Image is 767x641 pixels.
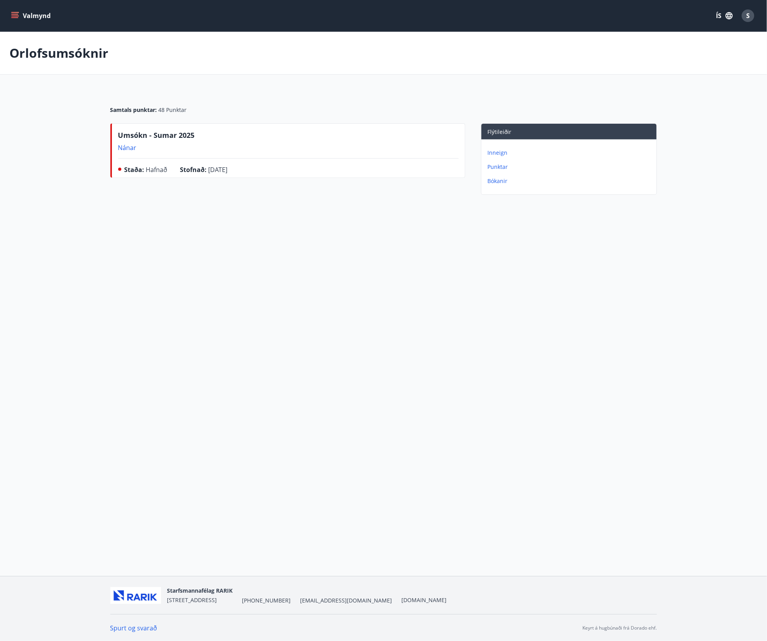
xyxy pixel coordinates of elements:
[146,165,168,174] span: Hafnað
[180,165,207,174] span: Stofnað :
[167,587,233,595] span: Starfsmannafélag RARIK
[118,143,195,152] p: Nánar
[583,625,657,632] p: Keyrt á hugbúnaði frá Dorado ehf.
[712,9,737,23] button: ÍS
[209,165,228,174] span: [DATE]
[488,149,654,157] p: Inneign
[488,163,654,171] p: Punktar
[747,11,750,20] span: S
[110,106,157,114] span: Samtals punktar :
[739,6,758,25] button: S
[9,44,108,62] p: Orlofsumsóknir
[124,165,145,174] span: Staða :
[402,597,447,604] a: [DOMAIN_NAME]
[110,624,157,633] a: Spurt og svarað
[300,597,392,605] span: [EMAIL_ADDRESS][DOMAIN_NAME]
[159,106,187,114] span: 48 Punktar
[118,130,195,140] span: Umsókn - Sumar 2025
[110,587,161,604] img: ZmrgJ79bX6zJLXUGuSjrUVyxXxBt3QcBuEz7Nz1t.png
[167,597,217,604] span: [STREET_ADDRESS]
[488,128,512,136] span: Flýtileiðir
[242,597,291,605] span: [PHONE_NUMBER]
[488,177,654,185] p: Bókanir
[9,9,54,23] button: menu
